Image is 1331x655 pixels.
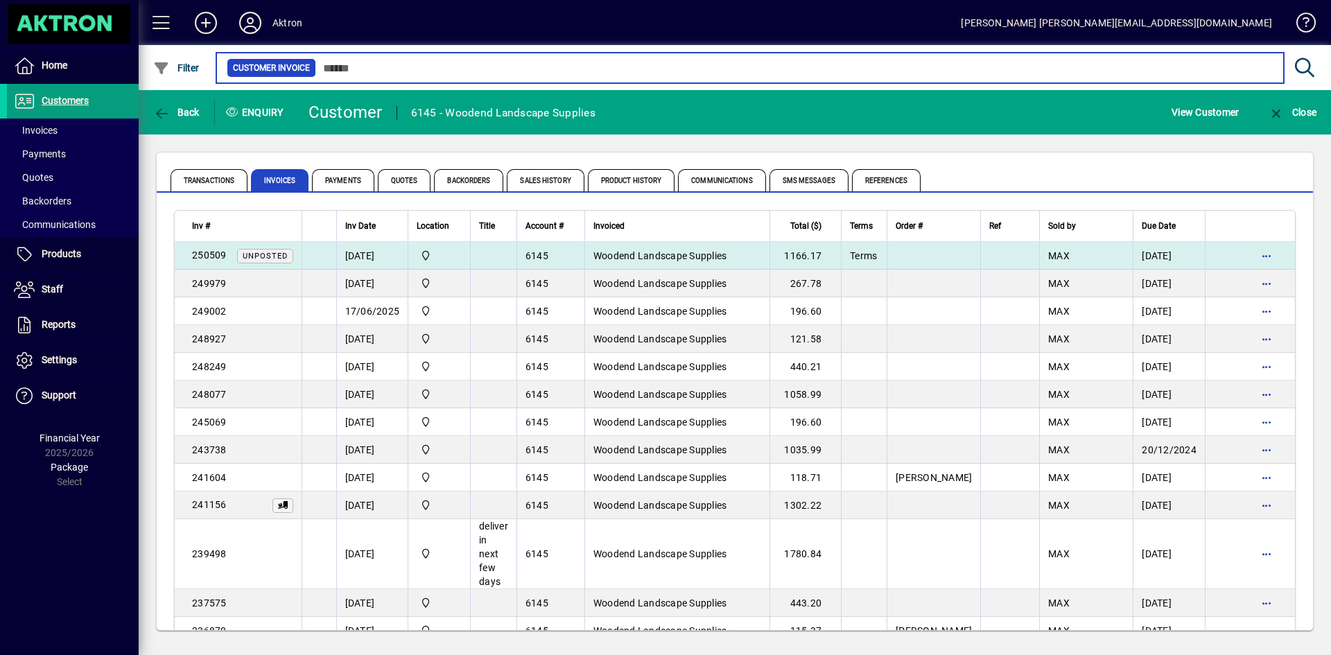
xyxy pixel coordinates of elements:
[790,218,821,234] span: Total ($)
[192,597,227,609] span: 237575
[1133,353,1205,381] td: [DATE]
[896,625,972,636] span: [PERSON_NAME]
[417,595,462,611] span: Central
[896,218,972,234] div: Order #
[1133,270,1205,297] td: [DATE]
[1048,361,1070,372] span: MAX
[1048,250,1070,261] span: MAX
[525,333,548,344] span: 6145
[251,169,308,191] span: Invoices
[593,597,727,609] span: Woodend Landscape Supplies
[1268,107,1316,118] span: Close
[1048,278,1070,289] span: MAX
[525,250,548,261] span: 6145
[1133,617,1205,645] td: [DATE]
[378,169,431,191] span: Quotes
[14,125,58,136] span: Invoices
[150,100,203,125] button: Back
[1142,218,1197,234] div: Due Date
[215,101,298,123] div: Enquiry
[593,548,727,559] span: Woodend Landscape Supplies
[192,625,227,636] span: 236870
[593,500,727,511] span: Woodend Landscape Supplies
[150,55,203,80] button: Filter
[336,325,408,353] td: [DATE]
[1133,519,1205,589] td: [DATE]
[336,519,408,589] td: [DATE]
[593,278,727,289] span: Woodend Landscape Supplies
[171,169,247,191] span: Transactions
[417,623,462,638] span: Central
[769,408,841,436] td: 196.60
[850,250,877,261] span: Terms
[896,218,923,234] span: Order #
[525,361,548,372] span: 6145
[417,414,462,430] span: Central
[1048,218,1124,234] div: Sold by
[1048,597,1070,609] span: MAX
[769,519,841,589] td: 1780.84
[42,95,89,106] span: Customers
[593,218,625,234] span: Invoiced
[417,470,462,485] span: Central
[769,270,841,297] td: 267.78
[769,464,841,491] td: 118.71
[417,359,462,374] span: Central
[525,417,548,428] span: 6145
[593,417,727,428] span: Woodend Landscape Supplies
[14,148,66,159] span: Payments
[1133,436,1205,464] td: 20/12/2024
[989,218,1001,234] span: Ref
[345,218,376,234] span: Inv Date
[1253,100,1331,125] app-page-header-button: Close enquiry
[769,297,841,325] td: 196.60
[678,169,765,191] span: Communications
[417,248,462,263] span: Central
[184,10,228,35] button: Add
[192,218,210,234] span: Inv #
[593,250,727,261] span: Woodend Landscape Supplies
[1255,383,1278,405] button: More options
[336,464,408,491] td: [DATE]
[7,237,139,272] a: Products
[1255,494,1278,516] button: More options
[1048,333,1070,344] span: MAX
[51,462,88,473] span: Package
[42,390,76,401] span: Support
[192,417,227,428] span: 245069
[593,361,727,372] span: Woodend Landscape Supplies
[1048,417,1070,428] span: MAX
[769,589,841,617] td: 443.20
[7,166,139,189] a: Quotes
[7,272,139,307] a: Staff
[769,325,841,353] td: 121.58
[336,242,408,270] td: [DATE]
[1133,464,1205,491] td: [DATE]
[593,306,727,317] span: Woodend Landscape Supplies
[192,333,227,344] span: 248927
[1048,218,1076,234] span: Sold by
[1264,100,1320,125] button: Close
[850,218,873,234] span: Terms
[1133,325,1205,353] td: [DATE]
[593,444,727,455] span: Woodend Landscape Supplies
[769,169,849,191] span: SMS Messages
[769,242,841,270] td: 1166.17
[961,12,1272,34] div: [PERSON_NAME] [PERSON_NAME][EMAIL_ADDRESS][DOMAIN_NAME]
[1133,491,1205,519] td: [DATE]
[7,213,139,236] a: Communications
[417,331,462,347] span: Central
[1286,3,1314,48] a: Knowledge Base
[852,169,921,191] span: References
[42,319,76,330] span: Reports
[479,521,508,587] span: deliver in next few days
[525,500,548,511] span: 6145
[417,498,462,513] span: Central
[1255,272,1278,295] button: More options
[417,276,462,291] span: Central
[778,218,834,234] div: Total ($)
[336,408,408,436] td: [DATE]
[1048,625,1070,636] span: MAX
[7,49,139,83] a: Home
[1048,306,1070,317] span: MAX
